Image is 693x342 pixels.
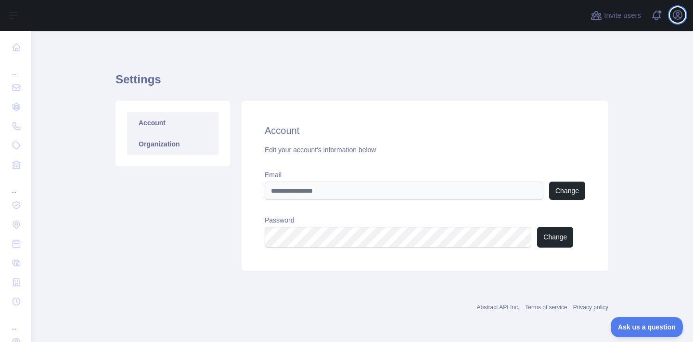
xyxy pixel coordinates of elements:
div: Edit your account's information below [265,145,585,155]
div: ... [8,312,23,331]
button: Invite users [589,8,643,23]
a: Abstract API Inc. [477,304,520,311]
a: Terms of service [525,304,567,311]
iframe: Toggle Customer Support [611,317,683,337]
a: Privacy policy [573,304,608,311]
button: Change [549,182,585,200]
button: Change [537,227,573,248]
div: ... [8,175,23,195]
h1: Settings [115,72,608,95]
label: Email [265,170,585,180]
span: Invite users [604,10,641,21]
div: ... [8,58,23,77]
a: Organization [127,133,218,155]
label: Password [265,215,585,225]
a: Account [127,112,218,133]
h2: Account [265,124,585,137]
